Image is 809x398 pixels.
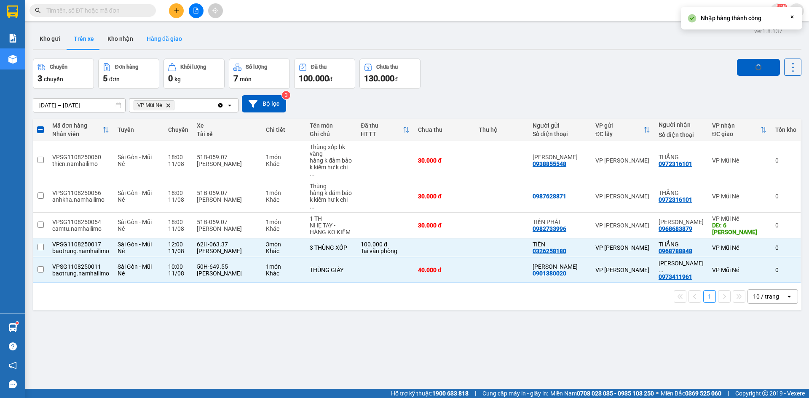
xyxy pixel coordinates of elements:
[432,390,469,397] strong: 1900 633 818
[137,102,162,109] span: VP Mũi Né
[163,59,225,89] button: Khối lượng0kg
[661,389,721,398] span: Miền Bắc
[197,154,257,160] div: 51B-059.07
[359,59,421,89] button: Chưa thu130.000đ
[98,59,159,89] button: Đơn hàng5đơn
[737,59,780,76] button: loading Nhập hàng
[595,122,643,129] div: VP gửi
[418,157,470,164] div: 30.000 đ
[659,154,704,160] div: THẮNG
[418,267,470,273] div: 40.000 đ
[52,241,109,248] div: VPSG1108250017
[595,131,643,137] div: ĐC lấy
[659,267,664,273] span: ...
[310,267,352,273] div: THÙNG GIẤY
[9,380,17,388] span: message
[712,193,767,200] div: VP Mũi Né
[52,122,102,129] div: Mã đơn hàng
[703,290,716,303] button: 1
[35,8,41,13] span: search
[266,196,301,203] div: Khác
[33,99,125,112] input: Select a date range.
[48,119,113,141] th: Toggle SortBy
[233,73,238,83] span: 7
[712,157,767,164] div: VP Mũi Né
[376,64,398,70] div: Chưa thu
[168,219,188,225] div: 18:00
[197,219,257,225] div: 51B-059.07
[103,73,107,83] span: 5
[364,73,394,83] span: 130.000
[8,323,17,332] img: warehouse-icon
[533,248,566,254] div: 0326258180
[533,193,566,200] div: 0987628871
[33,29,67,49] button: Kho gửi
[310,183,352,190] div: Thùng
[775,193,796,200] div: 0
[52,248,109,254] div: baotrung.namhailimo
[266,154,301,160] div: 1 món
[712,122,760,129] div: VP nhận
[728,389,729,398] span: |
[168,126,188,133] div: Chuyến
[533,122,587,129] div: Người gửi
[266,248,301,254] div: Khác
[115,64,138,70] div: Đơn hàng
[266,263,301,270] div: 1 món
[418,193,470,200] div: 30.000 đ
[197,122,257,129] div: Xe
[197,196,257,203] div: [PERSON_NAME]
[168,248,188,254] div: 11/08
[266,241,301,248] div: 3 món
[659,225,692,232] div: 0968683879
[118,263,152,277] span: Sài Gòn - Mũi Né
[329,76,332,83] span: đ
[240,76,252,83] span: món
[418,126,470,133] div: Chưa thu
[118,126,160,133] div: Tuyến
[533,270,566,277] div: 0901380020
[533,241,587,248] div: TIẾN
[168,154,188,160] div: 18:00
[266,270,301,277] div: Khác
[693,5,770,16] span: kimngan.namhailimo
[712,267,767,273] div: VP Mũi Né
[479,126,524,133] div: Thu hộ
[659,219,704,225] div: ANH HUỆ
[656,392,659,395] span: ⚪️
[101,29,140,49] button: Kho nhận
[168,263,188,270] div: 10:00
[168,225,188,232] div: 11/08
[52,154,109,160] div: VPSG1108250060
[685,390,721,397] strong: 0369 525 060
[197,263,257,270] div: 50H-649.55
[533,154,587,160] div: kim loan
[189,3,204,18] button: file-add
[174,8,179,13] span: plus
[361,122,403,129] div: Đã thu
[310,244,352,251] div: 3 THÙNG XỐP
[391,389,469,398] span: Hỗ trợ kỹ thuật:
[775,267,796,273] div: 0
[659,190,704,196] div: THẮNG
[168,160,188,167] div: 11/08
[361,241,410,248] div: 100.000 đ
[109,76,120,83] span: đơn
[33,59,94,89] button: Chuyến3chuyến
[533,160,566,167] div: 0938855548
[8,55,17,64] img: warehouse-icon
[9,361,17,369] span: notification
[712,244,767,251] div: VP Mũi Né
[38,73,42,83] span: 3
[550,389,654,398] span: Miền Nam
[475,389,476,398] span: |
[7,5,18,18] img: logo-vxr
[310,122,352,129] div: Tên món
[197,225,257,232] div: [PERSON_NAME]
[310,215,352,222] div: 1 TH
[310,203,315,210] span: ...
[282,91,290,99] sup: 3
[595,267,650,273] div: VP [PERSON_NAME]
[193,8,199,13] span: file-add
[789,3,804,18] button: caret-down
